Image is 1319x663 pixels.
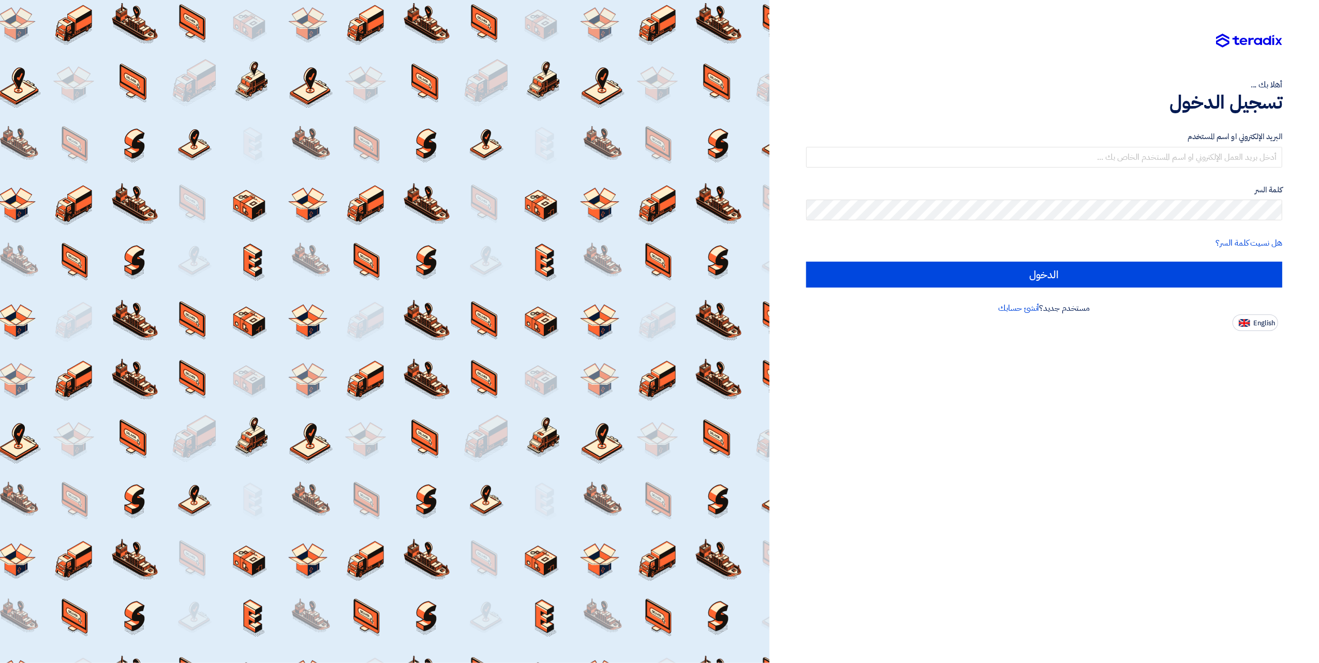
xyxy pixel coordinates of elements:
input: أدخل بريد العمل الإلكتروني او اسم المستخدم الخاص بك ... [806,147,1282,168]
span: English [1253,320,1275,327]
label: كلمة السر [806,184,1282,196]
input: الدخول [806,262,1282,288]
label: البريد الإلكتروني او اسم المستخدم [806,131,1282,143]
img: Teradix logo [1216,34,1282,48]
img: en-US.png [1239,319,1250,327]
h1: تسجيل الدخول [806,91,1282,114]
div: مستخدم جديد؟ [806,302,1282,314]
button: English [1233,314,1278,331]
div: أهلا بك ... [806,79,1282,91]
a: هل نسيت كلمة السر؟ [1216,237,1282,249]
a: أنشئ حسابك [999,302,1040,314]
